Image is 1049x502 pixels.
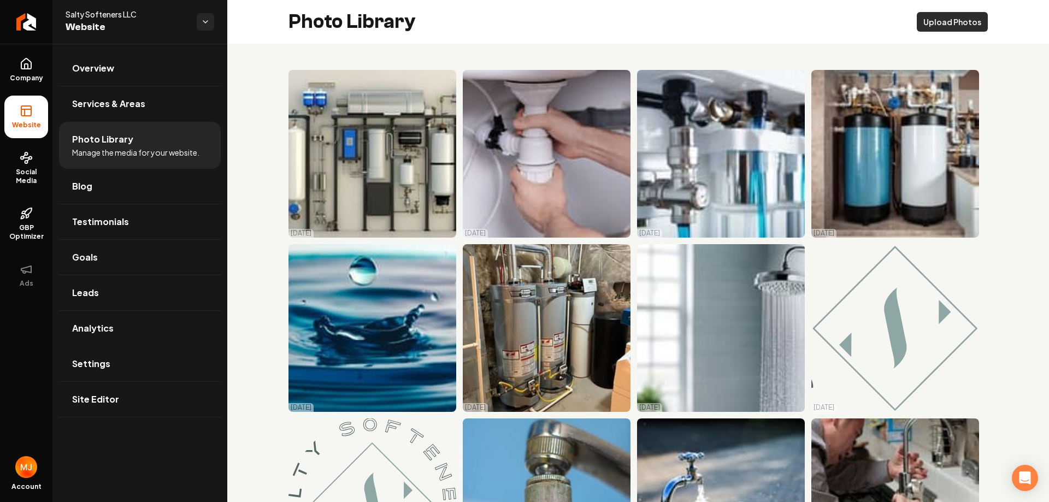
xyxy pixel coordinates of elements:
[637,70,805,238] img: Water filtration system with pipes and valves for clean drinking water.
[291,403,311,412] p: [DATE]
[72,133,133,146] span: Photo Library
[16,13,37,31] img: Rebolt Logo
[11,482,42,491] span: Account
[465,229,486,238] p: [DATE]
[59,51,221,86] a: Overview
[288,70,456,238] img: Industrial water treatment system with tanks, pipes, and filtration equipment.
[72,357,110,370] span: Settings
[72,393,119,406] span: Site Editor
[59,346,221,381] a: Settings
[811,244,979,412] img: Abstract geometric design featuring a central diamond shape with an arrow motif.
[72,286,99,299] span: Leads
[4,223,48,241] span: GBP Optimizer
[66,20,188,35] span: Website
[72,180,92,193] span: Blog
[463,244,630,412] img: Two silver water heaters connected with pipes in a basement storage area.
[637,244,805,412] img: Modern chrome showerhead with water flowing in a bright, stylish bathroom setting.
[291,229,311,238] p: [DATE]
[811,70,979,238] img: Water filtration system in modern kitchen with two tanks and plumbing connections.
[4,254,48,297] button: Ads
[814,229,834,238] p: [DATE]
[4,49,48,91] a: Company
[4,143,48,194] a: Social Media
[15,456,37,478] img: Mike James
[814,403,834,412] p: [DATE]
[1012,465,1038,491] div: Open Intercom Messenger
[15,456,37,478] button: Open user button
[4,168,48,185] span: Social Media
[72,322,114,335] span: Analytics
[72,97,145,110] span: Services & Areas
[59,275,221,310] a: Leads
[59,382,221,417] a: Site Editor
[72,251,98,264] span: Goals
[465,403,486,412] p: [DATE]
[463,70,630,238] img: Plumber fixing a sink drain pipe under a kitchen sink.
[66,9,188,20] span: Salty Softeners LLC
[8,121,45,129] span: Website
[59,311,221,346] a: Analytics
[288,244,456,412] img: Water drop creating ripples in a blue water surface, capturing motion and fluidity.
[917,12,988,32] button: Upload Photos
[59,169,221,204] a: Blog
[5,74,48,82] span: Company
[15,279,38,288] span: Ads
[59,204,221,239] a: Testimonials
[639,229,660,238] p: [DATE]
[59,240,221,275] a: Goals
[72,147,199,158] span: Manage the media for your website.
[288,11,416,33] h2: Photo Library
[4,198,48,250] a: GBP Optimizer
[72,62,114,75] span: Overview
[59,86,221,121] a: Services & Areas
[72,215,129,228] span: Testimonials
[639,403,660,412] p: [DATE]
